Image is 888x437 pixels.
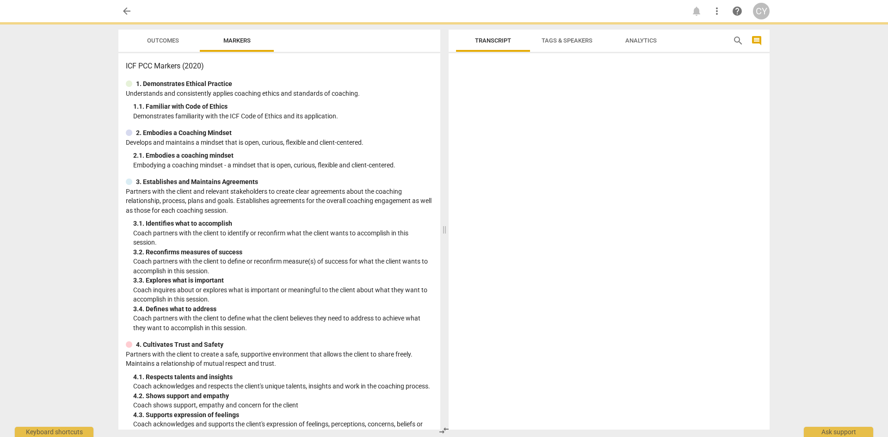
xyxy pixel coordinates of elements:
span: arrow_back [121,6,132,17]
button: Search [731,33,746,48]
p: Coach shows support, empathy and concern for the client [133,400,433,410]
div: 3. 3. Explores what is important [133,276,433,285]
span: comment [751,35,762,46]
p: Demonstrates familiarity with the ICF Code of Ethics and its application. [133,111,433,121]
div: 3. 4. Defines what to address [133,304,433,314]
p: Coach partners with the client to identify or reconfirm what the client wants to accomplish in th... [133,228,433,247]
div: 3. 1. Identifies what to accomplish [133,219,433,228]
span: help [732,6,743,17]
p: Partners with the client and relevant stakeholders to create clear agreements about the coaching ... [126,187,433,215]
p: Understands and consistently applies coaching ethics and standards of coaching. [126,89,433,98]
div: 2. 1. Embodies a coaching mindset [133,151,433,160]
span: Markers [223,37,251,44]
p: 4. Cultivates Trust and Safety [136,340,223,350]
div: 4. 2. Shows support and empathy [133,391,433,401]
p: 2. Embodies a Coaching Mindset [136,128,232,138]
p: Embodying a coaching mindset - a mindset that is open, curious, flexible and client-centered. [133,160,433,170]
p: 3. Establishes and Maintains Agreements [136,177,258,187]
div: 3. 2. Reconfirms measures of success [133,247,433,257]
div: 1. 1. Familiar with Code of Ethics [133,102,433,111]
div: Keyboard shortcuts [15,427,93,437]
span: Transcript [475,37,511,44]
div: 4. 3. Supports expression of feelings [133,410,433,420]
span: Analytics [625,37,657,44]
span: more_vert [711,6,722,17]
button: CY [753,3,770,19]
p: Coach partners with the client to define or reconfirm measure(s) of success for what the client w... [133,257,433,276]
p: 1. Demonstrates Ethical Practice [136,79,232,89]
button: Show/Hide comments [749,33,764,48]
a: Help [729,3,746,19]
span: Tags & Speakers [542,37,592,44]
p: Coach partners with the client to define what the client believes they need to address to achieve... [133,314,433,332]
span: search [733,35,744,46]
p: Partners with the client to create a safe, supportive environment that allows the client to share... [126,350,433,369]
p: Develops and maintains a mindset that is open, curious, flexible and client-centered. [126,138,433,148]
div: 4. 1. Respects talents and insights [133,372,433,382]
span: Outcomes [147,37,179,44]
p: Coach acknowledges and respects the client's unique talents, insights and work in the coaching pr... [133,382,433,391]
span: compare_arrows [438,425,450,436]
div: Ask support [804,427,873,437]
h3: ICF PCC Markers (2020) [126,61,433,72]
p: Coach inquires about or explores what is important or meaningful to the client about what they wa... [133,285,433,304]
